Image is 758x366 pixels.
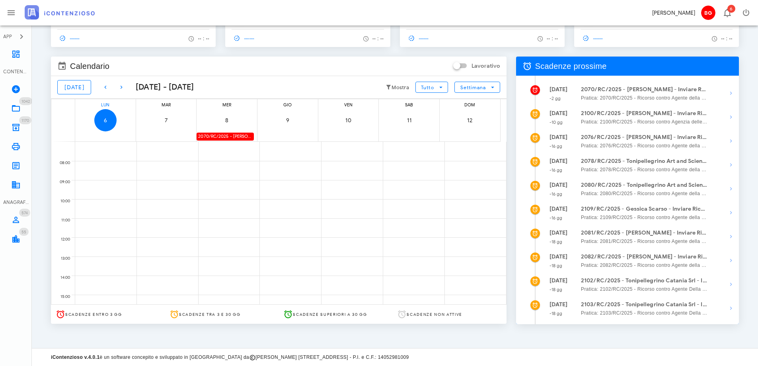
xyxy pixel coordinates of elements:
[723,109,739,125] button: Mostra dettagli
[581,309,707,317] span: Pratica: 2103/RC/2025 - Ricorso contro Agente Della Riscossione - Prov. Di [GEOGRAPHIC_DATA]
[581,157,707,166] strong: 2078/RC/2025 - Tonipellegrino Art and Science for Haird - Inviare Ricorso
[701,6,715,20] span: BG
[415,82,448,93] button: Tutto
[51,159,72,167] div: 08:00
[21,210,28,215] span: 574
[19,228,29,236] span: Distintivo
[581,181,707,190] strong: 2080/RC/2025 - Tonipellegrino Art and Science for Haird - Inviare Ricorso
[57,33,84,44] a: ------
[723,300,739,316] button: Mostra dettagli
[57,35,80,42] span: ------
[723,133,739,149] button: Mostra dettagli
[19,97,32,105] span: Distintivo
[440,99,500,109] div: dom
[550,263,563,268] small: -18 gg
[155,117,177,124] span: 7
[459,109,481,131] button: 12
[19,209,30,217] span: Distintivo
[129,81,194,93] div: [DATE] - [DATE]
[581,94,707,102] span: Pratica: 2070/RC/2025 - Ricorso contro Agente della Riscossione - prov. di Ragusa
[550,182,568,188] strong: [DATE]
[337,117,360,124] span: 10
[581,166,707,174] span: Pratica: 2078/RC/2025 - Ricorso contro Agente della Riscossione - prov. di [GEOGRAPHIC_DATA]
[550,311,563,316] small: -18 gg
[3,199,29,206] div: ANAGRAFICA
[407,312,462,317] span: Scadenze non attive
[392,84,409,91] small: Mostra
[550,134,568,141] strong: [DATE]
[94,109,117,131] button: 6
[698,3,717,22] button: BG
[581,142,707,150] span: Pratica: 2076/RC/2025 - Ricorso contro Agente della Riscossione - prov. di [GEOGRAPHIC_DATA]
[581,33,607,44] a: ------
[550,287,563,292] small: -18 gg
[581,133,707,142] strong: 2076/RC/2025 - [PERSON_NAME] - Inviare Ricorso
[723,205,739,221] button: Mostra dettagli
[460,84,486,90] span: Settimana
[136,99,197,109] div: mar
[51,235,72,244] div: 12:00
[51,354,99,360] strong: iContenzioso v.4.0.1
[372,36,384,41] span: -- : --
[723,252,739,268] button: Mostra dettagli
[379,99,439,109] div: sab
[21,99,30,104] span: 1042
[550,277,568,284] strong: [DATE]
[232,33,258,44] a: ------
[581,300,707,309] strong: 2103/RC/2025 - Tonipellegrino Catania Srl - Inviare Ricorso
[550,167,563,173] small: -16 gg
[581,205,707,213] strong: 2109/RC/2025 - Gessica Scarso - Inviare Ricorso
[65,312,122,317] span: Scadenze entro 3 gg
[459,117,481,124] span: 12
[652,9,695,17] div: [PERSON_NAME]
[337,109,360,131] button: 10
[723,229,739,245] button: Mostra dettagli
[727,5,735,13] span: Distintivo
[64,84,84,91] span: [DATE]
[581,118,707,126] span: Pratica: 2100/RC/2025 - Ricorso contro Agenzia delle Entrate - Ufficio Territoriale di [GEOGRAPHI...
[75,99,136,109] div: lun
[581,285,707,293] span: Pratica: 2102/RC/2025 - Ricorso contro Agente Della Riscossione - Prov. Di [GEOGRAPHIC_DATA]
[216,117,238,124] span: 8
[3,68,29,75] div: CONTENZIOSO
[535,60,607,72] span: Scadenze prossime
[198,36,209,41] span: -- : --
[550,96,561,101] small: -2 gg
[550,110,568,117] strong: [DATE]
[581,109,707,118] strong: 2100/RC/2025 - [PERSON_NAME] - Inviare Ricorso
[232,35,255,42] span: ------
[398,109,420,131] button: 11
[581,190,707,198] span: Pratica: 2080/RC/2025 - Ricorso contro Agente della Riscossione - prov. di [GEOGRAPHIC_DATA]
[398,117,420,124] span: 11
[19,116,31,124] span: Distintivo
[581,229,707,237] strong: 2081/RC/2025 - [PERSON_NAME] - Inviare Ricorso
[717,3,737,22] button: Distintivo
[581,276,707,285] strong: 2102/RC/2025 - Tonipellegrino Catania Srl - Inviare Ricorso
[197,99,257,109] div: mer
[51,292,72,301] div: 15:00
[21,229,26,235] span: 55
[721,36,733,41] span: -- : --
[581,35,604,42] span: ------
[25,5,95,20] img: logo-text-2x.png
[472,62,500,70] label: Lavorativo
[51,178,72,186] div: 09:00
[581,252,707,261] strong: 2082/RC/2025 - [PERSON_NAME] - Inviare Ricorso
[179,312,241,317] span: Scadenze tra 3 e 30 gg
[550,239,563,245] small: -18 gg
[547,36,558,41] span: -- : --
[94,117,117,124] span: 6
[723,181,739,197] button: Mostra dettagli
[293,312,367,317] span: Scadenze superiori a 30 gg
[550,229,568,236] strong: [DATE]
[550,215,563,221] small: -16 gg
[581,261,707,269] span: Pratica: 2082/RC/2025 - Ricorso contro Agente della Riscossione - prov. di [GEOGRAPHIC_DATA]
[421,84,434,90] span: Tutto
[277,109,299,131] button: 9
[51,273,72,282] div: 14:00
[51,216,72,225] div: 11:00
[581,85,707,94] strong: 2070/RC/2025 - [PERSON_NAME] - Inviare Ricorso
[723,85,739,101] button: Mostra dettagli
[723,276,739,292] button: Mostra dettagli
[197,133,254,140] div: 2070/RC/2025 - [PERSON_NAME] - Inviare Ricorso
